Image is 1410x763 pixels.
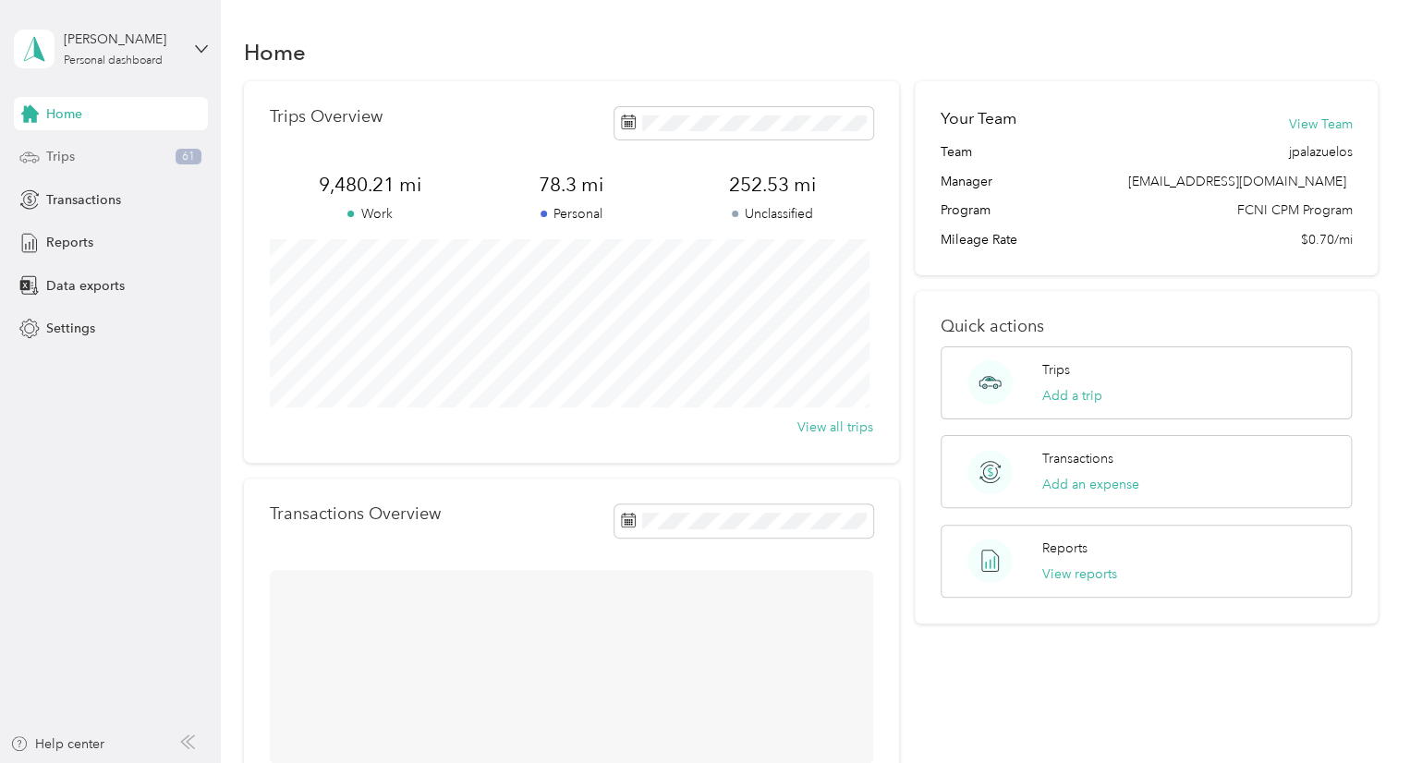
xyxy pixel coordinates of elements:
[941,200,991,220] span: Program
[941,107,1016,130] h2: Your Team
[46,147,75,166] span: Trips
[46,319,95,338] span: Settings
[270,172,471,198] span: 9,480.21 mi
[1307,660,1410,763] iframe: Everlance-gr Chat Button Frame
[270,107,383,127] p: Trips Overview
[1042,564,1117,584] button: View reports
[270,204,471,224] p: Work
[46,190,121,210] span: Transactions
[46,276,125,296] span: Data exports
[470,172,672,198] span: 78.3 mi
[46,104,82,124] span: Home
[10,734,104,754] button: Help center
[1042,449,1113,468] p: Transactions
[1236,200,1352,220] span: FCNI CPM Program
[270,504,441,524] p: Transactions Overview
[470,204,672,224] p: Personal
[941,142,972,162] span: Team
[244,42,306,62] h1: Home
[941,317,1352,336] p: Quick actions
[1300,230,1352,249] span: $0.70/mi
[1042,539,1088,558] p: Reports
[941,230,1017,249] span: Mileage Rate
[1288,115,1352,134] button: View Team
[1127,174,1345,189] span: [EMAIL_ADDRESS][DOMAIN_NAME]
[1042,360,1070,380] p: Trips
[941,172,992,191] span: Manager
[1042,386,1102,406] button: Add a trip
[64,30,179,49] div: [PERSON_NAME]
[672,172,873,198] span: 252.53 mi
[1042,475,1139,494] button: Add an expense
[1288,142,1352,162] span: jpalazuelos
[46,233,93,252] span: Reports
[797,418,873,437] button: View all trips
[672,204,873,224] p: Unclassified
[176,149,201,165] span: 61
[64,55,163,67] div: Personal dashboard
